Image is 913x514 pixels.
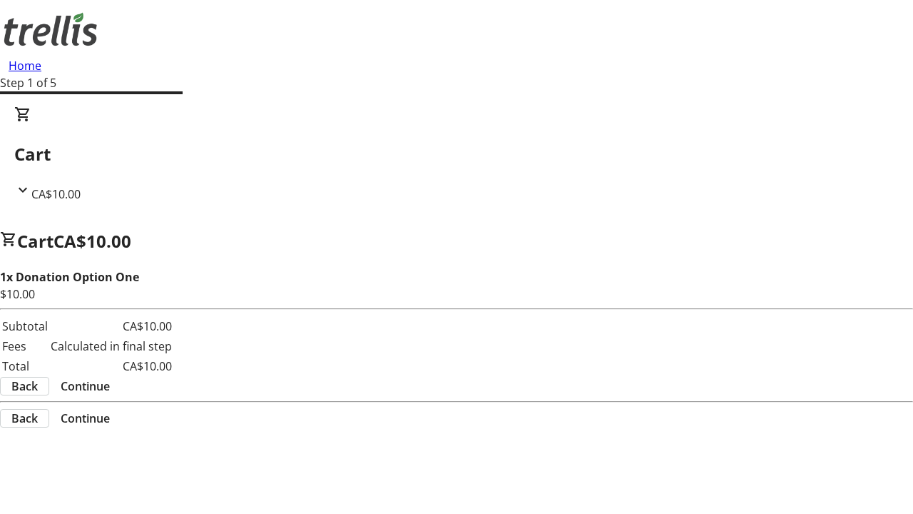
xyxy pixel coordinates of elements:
span: Continue [61,378,110,395]
span: Back [11,378,38,395]
button: Continue [49,410,121,427]
span: CA$10.00 [31,186,81,202]
td: Calculated in final step [50,337,173,356]
td: Total [1,357,49,376]
h2: Cart [14,141,899,167]
td: Fees [1,337,49,356]
td: CA$10.00 [50,317,173,336]
div: CartCA$10.00 [14,106,899,203]
span: Continue [61,410,110,427]
button: Continue [49,378,121,395]
span: Cart [17,229,53,253]
td: Subtotal [1,317,49,336]
td: CA$10.00 [50,357,173,376]
span: Back [11,410,38,427]
span: CA$10.00 [53,229,131,253]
